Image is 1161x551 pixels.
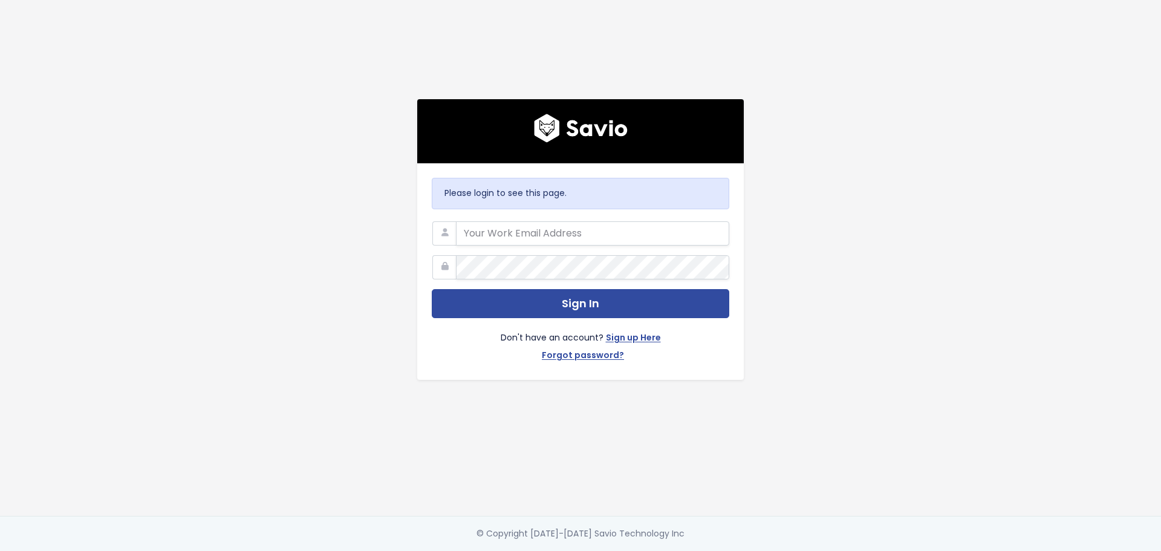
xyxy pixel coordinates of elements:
p: Please login to see this page. [444,186,717,201]
a: Sign up Here [606,330,661,348]
div: Don't have an account? [432,318,729,365]
div: © Copyright [DATE]-[DATE] Savio Technology Inc [476,526,685,541]
input: Your Work Email Address [456,221,729,246]
button: Sign In [432,289,729,319]
a: Forgot password? [542,348,624,365]
img: logo600x187.a314fd40982d.png [534,114,628,143]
